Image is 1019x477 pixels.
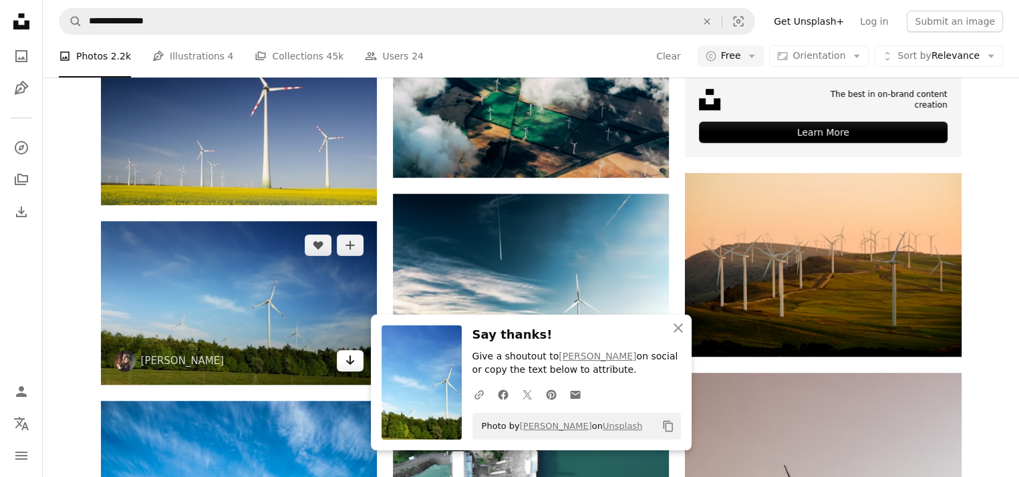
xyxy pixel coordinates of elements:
[515,381,539,408] a: Share on Twitter
[59,8,755,35] form: Find visuals sitewide
[393,194,669,377] img: photo of wind turbines on green grass
[8,198,35,225] a: Download History
[8,43,35,69] a: Photos
[59,9,82,34] button: Search Unsplash
[337,234,363,256] button: Add to Collection
[255,35,343,77] a: Collections 45k
[491,381,515,408] a: Share on Facebook
[412,49,424,63] span: 24
[8,166,35,193] a: Collections
[699,89,720,110] img: file-1631678316303-ed18b8b5cb9cimage
[305,234,331,256] button: Like
[685,259,961,271] a: windmills on green field under white sky during daytime
[907,11,1003,32] button: Submit an image
[559,351,636,361] a: [PERSON_NAME]
[337,350,363,371] a: Download
[472,325,681,345] h3: Say thanks!
[699,122,947,143] div: Learn More
[8,75,35,102] a: Illustrations
[563,381,587,408] a: Share over email
[698,45,764,67] button: Free
[8,410,35,437] button: Language
[326,49,343,63] span: 45k
[472,350,681,377] p: Give a shoutout to on social or copy the text below to attribute.
[685,173,961,356] img: windmills on green field under white sky during daytime
[101,108,377,120] a: windmills on grass field at daytime
[603,421,642,431] a: Unsplash
[766,11,852,32] a: Get Unsplash+
[152,35,233,77] a: Illustrations 4
[852,11,896,32] a: Log in
[769,45,869,67] button: Orientation
[874,45,1003,67] button: Sort byRelevance
[692,9,722,34] button: Clear
[101,297,377,309] a: white windmill surrounded by tall tree under blue sky at daytime
[8,378,35,405] a: Log in / Sign up
[141,354,225,367] a: [PERSON_NAME]
[365,35,424,77] a: Users 24
[656,45,682,67] button: Clear
[795,89,947,112] span: The best in on-brand content creation
[792,50,845,61] span: Orientation
[721,49,741,63] span: Free
[101,221,377,385] img: white windmill surrounded by tall tree under blue sky at daytime
[114,350,136,371] img: Go to Camila Fernández León's profile
[520,421,592,431] a: [PERSON_NAME]
[101,22,377,205] img: windmills on grass field at daytime
[8,134,35,161] a: Explore
[8,442,35,469] button: Menu
[8,8,35,37] a: Home — Unsplash
[539,381,563,408] a: Share on Pinterest
[722,9,754,34] button: Visual search
[393,79,669,92] a: aerial photo of wind turbines near field
[897,50,931,61] span: Sort by
[228,49,234,63] span: 4
[657,415,680,438] button: Copy to clipboard
[475,416,643,437] span: Photo by on
[393,279,669,291] a: photo of wind turbines on green grass
[897,49,980,63] span: Relevance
